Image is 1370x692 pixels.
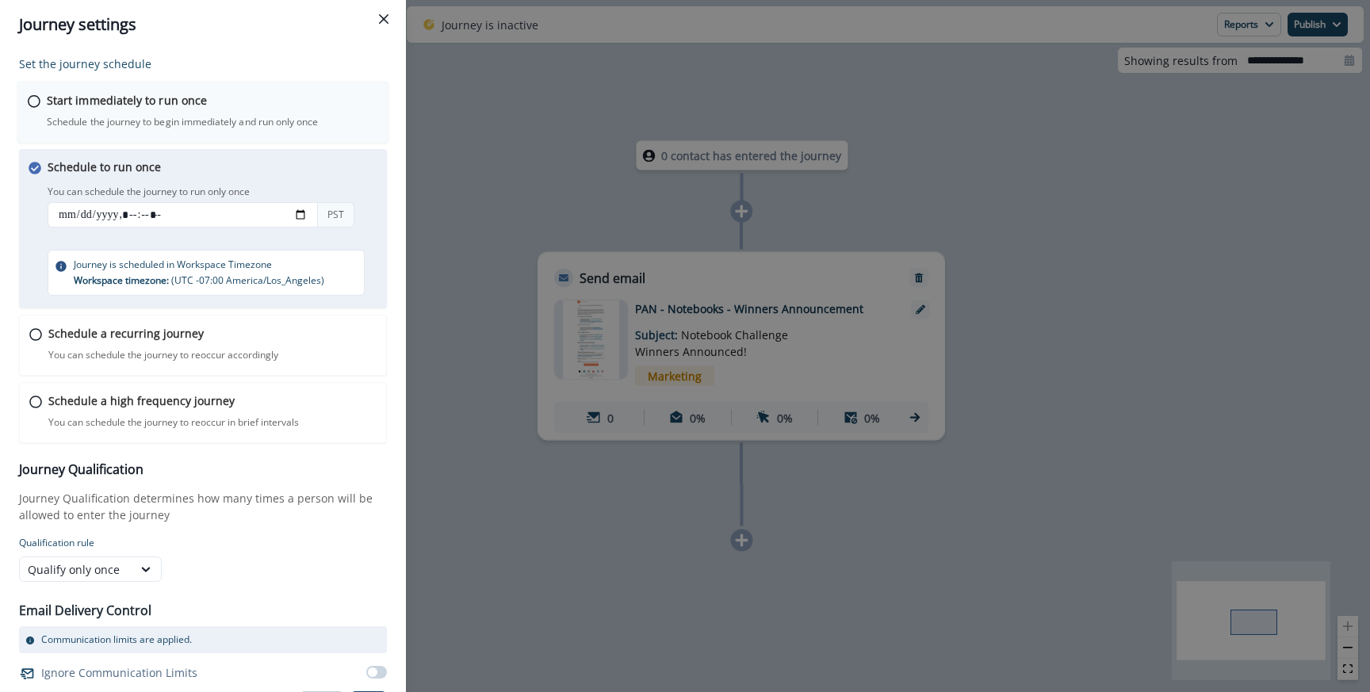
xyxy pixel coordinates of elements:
[19,490,387,523] p: Journey Qualification determines how many times a person will be allowed to enter the journey
[317,202,354,227] div: PST
[74,257,324,289] p: Journey is scheduled in Workspace Timezone ( UTC -07:00 America/Los_Angeles )
[371,6,396,32] button: Close
[48,348,278,362] p: You can schedule the journey to reoccur accordingly
[19,13,387,36] div: Journey settings
[19,462,387,477] h3: Journey Qualification
[74,273,171,287] span: Workspace timezone:
[41,633,192,647] p: Communication limits are applied.
[48,415,299,430] p: You can schedule the journey to reoccur in brief intervals
[19,55,387,72] p: Set the journey schedule
[19,536,387,550] p: Qualification rule
[47,92,207,109] p: Start immediately to run once
[48,392,235,409] p: Schedule a high frequency journey
[48,325,204,342] p: Schedule a recurring journey
[41,664,197,681] p: Ignore Communication Limits
[19,601,151,620] p: Email Delivery Control
[48,185,250,199] p: You can schedule the journey to run only once
[48,159,161,175] p: Schedule to run once
[28,561,124,578] div: Qualify only once
[47,115,318,129] p: Schedule the journey to begin immediately and run only once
